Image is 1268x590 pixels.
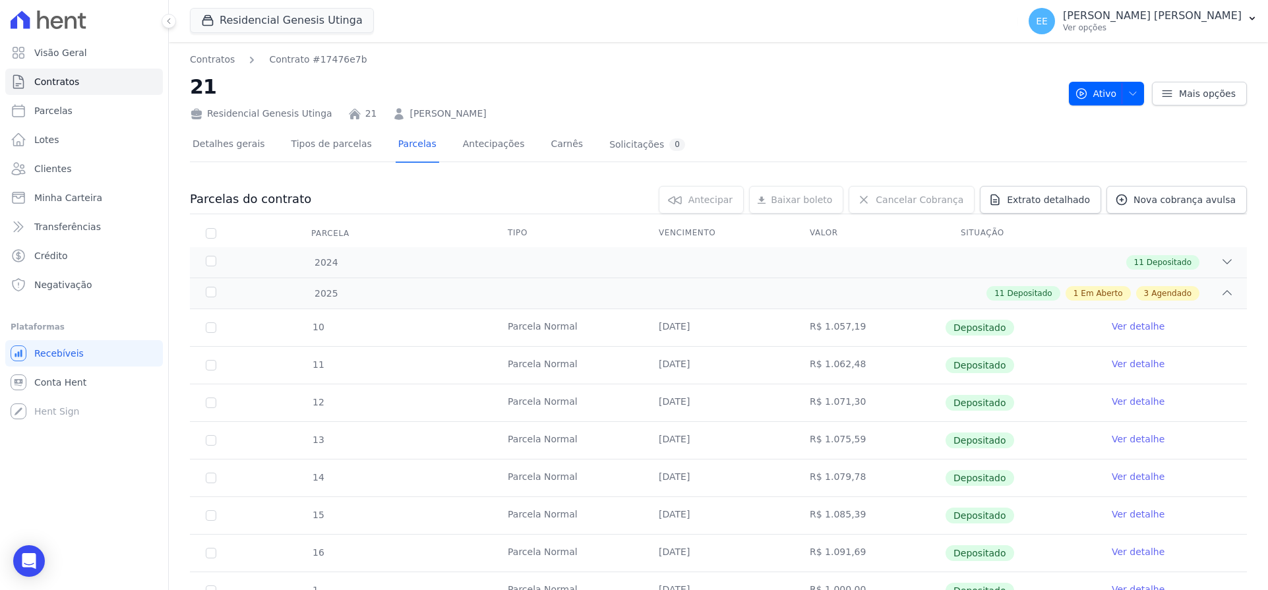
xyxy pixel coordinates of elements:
[34,376,86,389] span: Conta Hent
[5,214,163,240] a: Transferências
[1179,87,1236,100] span: Mais opções
[946,545,1014,561] span: Depositado
[34,249,68,262] span: Crédito
[1112,320,1164,333] a: Ver detalhe
[945,220,1096,247] th: Situação
[1112,470,1164,483] a: Ver detalhe
[946,320,1014,336] span: Depositado
[311,322,324,332] span: 10
[643,422,794,459] td: [DATE]
[643,220,794,247] th: Vencimento
[1112,395,1164,408] a: Ver detalhe
[1147,256,1192,268] span: Depositado
[492,535,643,572] td: Parcela Normal
[492,309,643,346] td: Parcela Normal
[1007,193,1090,206] span: Extrato detalhado
[190,107,332,121] div: Residencial Genesis Utinga
[1075,82,1117,105] span: Ativo
[643,497,794,534] td: [DATE]
[34,46,87,59] span: Visão Geral
[206,322,216,333] input: Só é possível selecionar pagamentos em aberto
[548,128,586,163] a: Carnês
[190,53,235,67] a: Contratos
[5,272,163,298] a: Negativação
[946,357,1014,373] span: Depositado
[980,186,1101,214] a: Extrato detalhado
[1106,186,1247,214] a: Nova cobrança avulsa
[946,470,1014,486] span: Depositado
[289,128,375,163] a: Tipos de parcelas
[34,104,73,117] span: Parcelas
[1152,82,1247,105] a: Mais opções
[311,359,324,370] span: 11
[643,309,794,346] td: [DATE]
[5,69,163,95] a: Contratos
[643,459,794,496] td: [DATE]
[1133,193,1236,206] span: Nova cobrança avulsa
[190,72,1058,102] h2: 21
[190,191,311,207] h3: Parcelas do contrato
[492,459,643,496] td: Parcela Normal
[794,535,945,572] td: R$ 1.091,69
[794,220,945,247] th: Valor
[295,220,365,247] div: Parcela
[946,508,1014,523] span: Depositado
[609,138,685,151] div: Solicitações
[794,459,945,496] td: R$ 1.079,78
[206,360,216,370] input: Só é possível selecionar pagamentos em aberto
[396,128,439,163] a: Parcelas
[1151,287,1192,299] span: Agendado
[34,278,92,291] span: Negativação
[5,369,163,396] a: Conta Hent
[1134,256,1144,268] span: 11
[794,422,945,459] td: R$ 1.075,59
[492,497,643,534] td: Parcela Normal
[794,347,945,384] td: R$ 1.062,48
[1112,357,1164,370] a: Ver detalhe
[311,472,324,483] span: 14
[365,107,377,121] a: 21
[1081,287,1122,299] span: Em Aberto
[1036,16,1048,26] span: EE
[607,128,688,163] a: Solicitações0
[409,107,486,121] a: [PERSON_NAME]
[34,191,102,204] span: Minha Carteira
[994,287,1004,299] span: 11
[643,347,794,384] td: [DATE]
[206,435,216,446] input: Só é possível selecionar pagamentos em aberto
[1144,287,1149,299] span: 3
[190,8,374,33] button: Residencial Genesis Utinga
[492,347,643,384] td: Parcela Normal
[5,127,163,153] a: Lotes
[206,398,216,408] input: Só é possível selecionar pagamentos em aberto
[1112,508,1164,521] a: Ver detalhe
[311,397,324,407] span: 12
[1008,287,1052,299] span: Depositado
[34,347,84,360] span: Recebíveis
[34,220,101,233] span: Transferências
[643,384,794,421] td: [DATE]
[5,340,163,367] a: Recebíveis
[1063,9,1242,22] p: [PERSON_NAME] [PERSON_NAME]
[1112,432,1164,446] a: Ver detalhe
[946,395,1014,411] span: Depositado
[492,220,643,247] th: Tipo
[5,185,163,211] a: Minha Carteira
[190,53,1058,67] nav: Breadcrumb
[1069,82,1145,105] button: Ativo
[669,138,685,151] div: 0
[643,535,794,572] td: [DATE]
[794,497,945,534] td: R$ 1.085,39
[1063,22,1242,33] p: Ver opções
[34,75,79,88] span: Contratos
[206,548,216,558] input: Só é possível selecionar pagamentos em aberto
[34,162,71,175] span: Clientes
[1018,3,1268,40] button: EE [PERSON_NAME] [PERSON_NAME] Ver opções
[5,243,163,269] a: Crédito
[206,510,216,521] input: Só é possível selecionar pagamentos em aberto
[492,384,643,421] td: Parcela Normal
[11,319,158,335] div: Plataformas
[1112,545,1164,558] a: Ver detalhe
[190,53,367,67] nav: Breadcrumb
[5,40,163,66] a: Visão Geral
